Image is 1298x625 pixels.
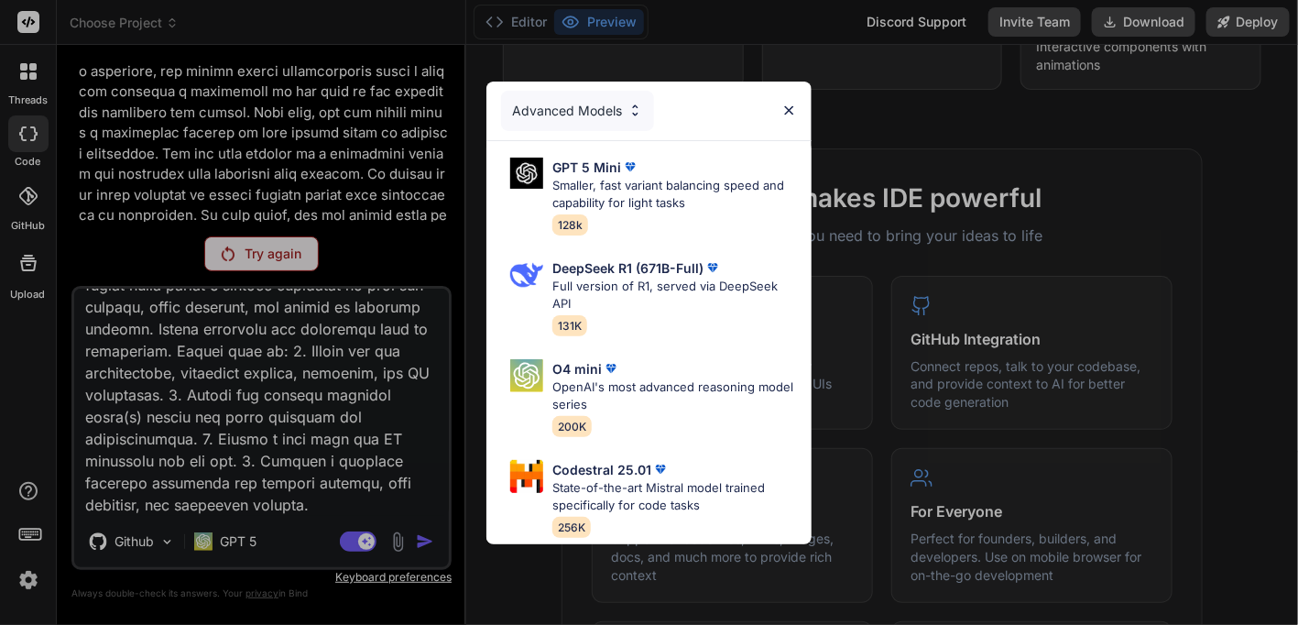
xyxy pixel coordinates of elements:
[552,315,587,336] span: 131K
[510,460,543,493] img: Pick Models
[552,278,796,313] p: Full version of R1, served via DeepSeek API
[704,258,722,277] img: premium
[602,359,620,378] img: premium
[552,378,796,414] p: OpenAI's most advanced reasoning model series
[510,258,543,291] img: Pick Models
[552,258,704,278] p: DeepSeek R1 (671B-Full)
[781,103,797,118] img: close
[621,158,639,176] img: premium
[552,214,588,236] span: 128k
[552,460,651,479] p: Codestral 25.01
[510,158,543,190] img: Pick Models
[552,359,602,378] p: O4 mini
[552,177,796,213] p: Smaller, fast variant balancing speed and capability for light tasks
[501,91,654,131] div: Advanced Models
[552,416,592,437] span: 200K
[627,103,643,118] img: Pick Models
[651,460,670,478] img: premium
[552,158,621,177] p: GPT 5 Mini
[552,479,796,515] p: State-of-the-art Mistral model trained specifically for code tasks
[552,517,591,538] span: 256K
[510,359,543,392] img: Pick Models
